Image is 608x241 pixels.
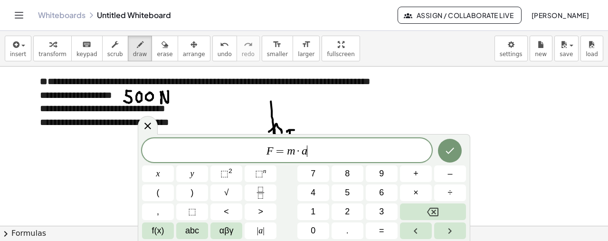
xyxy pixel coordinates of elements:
[500,51,522,58] span: settings
[191,186,194,199] span: )
[379,224,384,237] span: =
[560,51,573,58] span: save
[228,167,232,174] sup: 2
[274,145,287,157] span: =
[188,205,196,218] span: ⬚
[5,36,31,61] button: insert
[262,36,293,61] button: format_sizesmaller
[237,36,260,61] button: redoredo
[76,51,97,58] span: keypad
[345,205,350,218] span: 2
[345,186,350,199] span: 5
[218,51,232,58] span: undo
[332,222,363,239] button: .
[366,184,398,201] button: 6
[102,36,128,61] button: scrub
[379,205,384,218] span: 3
[176,184,208,201] button: )
[190,167,194,180] span: y
[530,36,552,61] button: new
[71,36,103,61] button: keyboardkeypad
[434,165,466,182] button: Minus
[176,203,208,220] button: Placeholder
[327,51,354,58] span: fullscreen
[287,145,295,157] var: m
[210,222,242,239] button: Greek alphabet
[255,169,263,178] span: ⬚
[346,224,349,237] span: .
[157,51,172,58] span: erase
[10,51,26,58] span: insert
[157,205,159,218] span: ,
[297,222,329,239] button: 0
[176,165,208,182] button: y
[434,222,466,239] button: Right arrow
[434,184,466,201] button: Divide
[406,11,513,19] span: Assign / Collaborate Live
[107,51,123,58] span: scrub
[379,186,384,199] span: 6
[400,184,432,201] button: Times
[413,186,418,199] span: ×
[257,226,259,235] span: |
[245,184,276,201] button: Fraction
[554,36,579,61] button: save
[580,36,603,61] button: load
[142,165,174,182] button: x
[152,36,178,61] button: erase
[142,203,174,220] button: ,
[311,186,315,199] span: 4
[258,205,263,218] span: >
[438,139,462,163] button: Done
[244,39,253,50] i: redo
[245,203,276,220] button: Greater than
[586,51,598,58] span: load
[242,51,255,58] span: redo
[311,224,315,237] span: 0
[263,167,266,174] sup: n
[400,203,466,220] button: Backspace
[332,165,363,182] button: 8
[413,167,418,180] span: +
[38,10,85,20] a: Whiteboards
[494,36,528,61] button: settings
[311,167,315,180] span: 7
[210,203,242,220] button: Less than
[400,165,432,182] button: Plus
[266,145,274,157] var: F
[210,165,242,182] button: Squared
[398,7,522,24] button: Assign / Collaborate Live
[295,145,302,157] span: ·
[302,39,311,50] i: format_size
[297,203,329,220] button: 1
[33,36,72,61] button: transform
[133,51,147,58] span: draw
[379,167,384,180] span: 9
[400,222,432,239] button: Left arrow
[210,184,242,201] button: Square root
[366,222,398,239] button: Equals
[224,205,229,218] span: <
[142,222,174,239] button: Functions
[185,224,199,237] span: abc
[535,51,547,58] span: new
[531,11,589,19] span: [PERSON_NAME]
[212,36,237,61] button: undoundo
[267,51,288,58] span: smaller
[152,224,164,237] span: f(x)
[366,203,398,220] button: 3
[11,8,27,23] button: Toggle navigation
[183,51,205,58] span: arrange
[245,165,276,182] button: Superscript
[128,36,152,61] button: draw
[332,184,363,201] button: 5
[245,222,276,239] button: Absolute value
[297,184,329,201] button: 4
[297,165,329,182] button: 7
[176,222,208,239] button: Alphabet
[298,51,314,58] span: larger
[293,36,320,61] button: format_sizelarger
[224,186,229,199] span: √
[263,226,265,235] span: |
